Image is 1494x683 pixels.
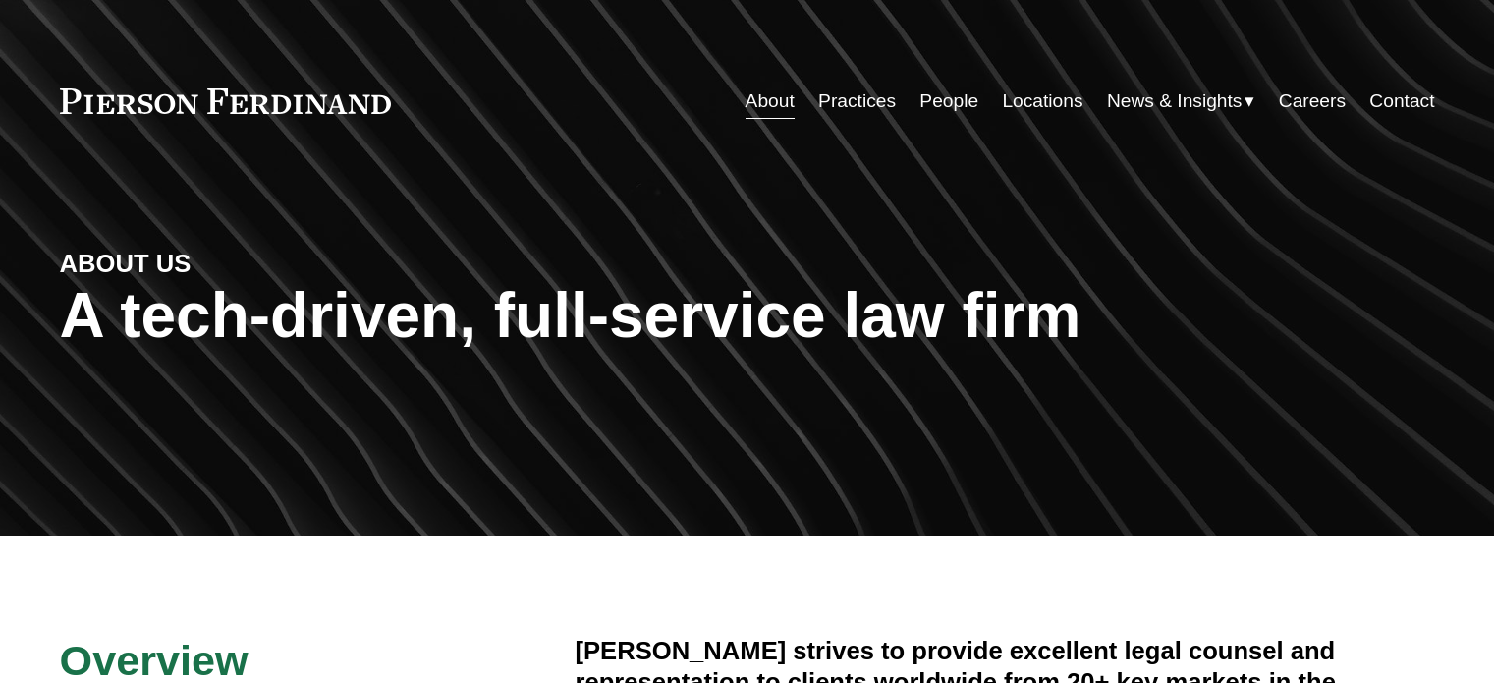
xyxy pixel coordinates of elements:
a: Careers [1279,83,1346,120]
a: Practices [818,83,896,120]
a: About [746,83,795,120]
strong: ABOUT US [60,250,192,277]
a: folder dropdown [1107,83,1255,120]
span: News & Insights [1107,85,1243,119]
a: Locations [1002,83,1082,120]
a: Contact [1369,83,1434,120]
h1: A tech-driven, full-service law firm [60,280,1435,352]
a: People [919,83,978,120]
